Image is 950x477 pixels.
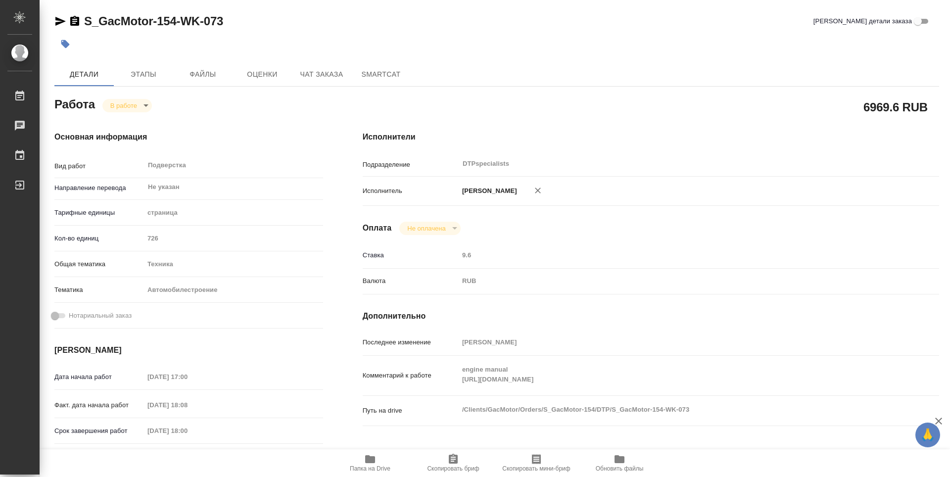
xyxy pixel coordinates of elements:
[102,99,152,112] div: В работе
[54,372,144,382] p: Дата начала работ
[54,285,144,295] p: Тематика
[363,250,459,260] p: Ставка
[459,248,891,262] input: Пустое поле
[459,335,891,349] input: Пустое поле
[459,273,891,289] div: RUB
[495,449,578,477] button: Скопировать мини-бриф
[329,449,412,477] button: Папка на Drive
[54,95,95,112] h2: Работа
[459,401,891,418] textarea: /Clients/GacMotor/Orders/S_GacMotor-154/DTP/S_GacMotor-154-WK-073
[144,204,323,221] div: страница
[179,68,227,81] span: Файлы
[84,14,223,28] a: S_GacMotor-154-WK-073
[399,222,460,235] div: В работе
[54,15,66,27] button: Скопировать ссылку для ЯМессенджера
[363,310,939,322] h4: Дополнительно
[54,234,144,243] p: Кол-во единиц
[144,256,323,273] div: Техника
[363,131,939,143] h4: Исполнители
[363,160,459,170] p: Подразделение
[120,68,167,81] span: Этапы
[60,68,108,81] span: Детали
[54,183,144,193] p: Направление перевода
[427,465,479,472] span: Скопировать бриф
[363,337,459,347] p: Последнее изменение
[527,180,549,201] button: Удалить исполнителя
[144,231,323,245] input: Пустое поле
[54,208,144,218] p: Тарифные единицы
[144,424,231,438] input: Пустое поле
[69,311,132,321] span: Нотариальный заказ
[54,426,144,436] p: Срок завершения работ
[813,16,912,26] span: [PERSON_NAME] детали заказа
[238,68,286,81] span: Оценки
[144,398,231,412] input: Пустое поле
[54,259,144,269] p: Общая тематика
[144,370,231,384] input: Пустое поле
[350,465,390,472] span: Папка на Drive
[54,344,323,356] h4: [PERSON_NAME]
[363,276,459,286] p: Валюта
[363,222,392,234] h4: Оплата
[459,361,891,388] textarea: engine manual [URL][DOMAIN_NAME]
[412,449,495,477] button: Скопировать бриф
[863,98,928,115] h2: 6969.6 RUB
[54,33,76,55] button: Добавить тэг
[915,423,940,447] button: 🙏
[363,186,459,196] p: Исполнитель
[107,101,140,110] button: В работе
[459,186,517,196] p: [PERSON_NAME]
[502,465,570,472] span: Скопировать мини-бриф
[363,371,459,381] p: Комментарий к работе
[596,465,644,472] span: Обновить файлы
[919,425,936,445] span: 🙏
[54,161,144,171] p: Вид работ
[69,15,81,27] button: Скопировать ссылку
[578,449,661,477] button: Обновить файлы
[144,282,323,298] div: Автомобилестроение
[363,406,459,416] p: Путь на drive
[357,68,405,81] span: SmartCat
[54,131,323,143] h4: Основная информация
[298,68,345,81] span: Чат заказа
[54,400,144,410] p: Факт. дата начала работ
[404,224,448,233] button: Не оплачена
